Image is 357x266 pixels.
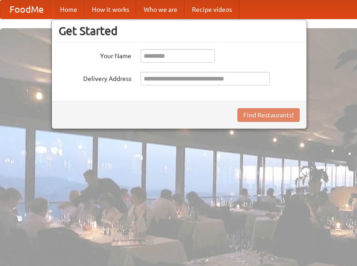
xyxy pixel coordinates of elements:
[59,49,131,60] label: Your Name
[185,0,239,19] a: Recipe videos
[59,24,300,38] h3: Get Started
[237,108,300,122] button: Find Restaurants!
[136,0,185,19] a: Who we are
[53,0,85,19] a: Home
[85,0,136,19] a: How it works
[59,72,131,83] label: Delivery Address
[0,0,53,19] a: FoodMe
